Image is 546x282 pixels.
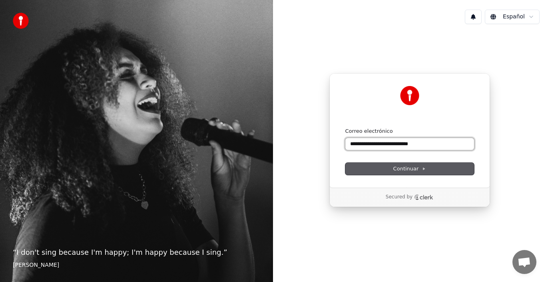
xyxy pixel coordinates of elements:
p: “ I don't sing because I'm happy; I'm happy because I sing. ” [13,247,260,258]
span: Continuar [393,165,426,172]
footer: [PERSON_NAME] [13,261,260,269]
img: Youka [400,86,419,105]
p: Secured by [386,194,412,200]
label: Correo electrónico [345,128,393,135]
div: Chat abierto [512,250,536,274]
img: youka [13,13,29,29]
button: Continuar [345,163,474,175]
a: Clerk logo [414,194,433,200]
